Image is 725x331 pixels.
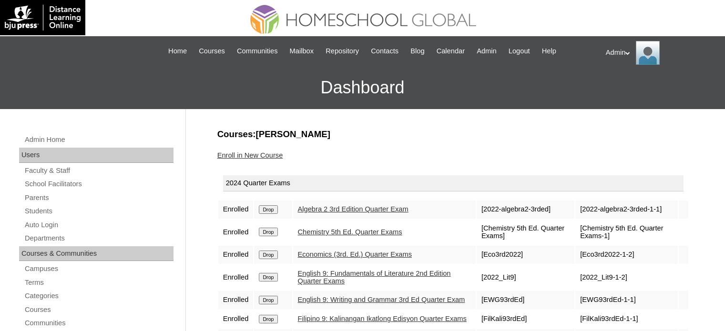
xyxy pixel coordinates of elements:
span: Repository [326,46,359,57]
a: Departments [24,232,174,244]
a: Mailbox [285,46,319,57]
td: [EWG93rdEd-1-1] [575,291,677,309]
a: Enroll in New Course [217,151,283,159]
span: Home [168,46,187,57]
td: Enrolled [218,310,254,328]
td: [Eco3rd2022] [477,246,574,264]
input: Drop [259,251,277,259]
a: Courses [194,46,230,57]
a: School Facilitators [24,178,174,190]
a: Communities [24,317,174,329]
span: Help [542,46,556,57]
td: Enrolled [218,265,254,290]
a: Admin [472,46,501,57]
span: Calendar [437,46,465,57]
input: Drop [259,273,277,281]
span: Contacts [371,46,398,57]
a: Courses [24,304,174,316]
a: Logout [504,46,535,57]
td: [2022-algebra2-3rded-1-1] [575,201,677,219]
a: Students [24,205,174,217]
input: Drop [259,228,277,236]
td: [Chemistry 5th Ed. Quarter Exams-1] [575,220,677,245]
h3: Courses:[PERSON_NAME] [217,128,689,140]
a: Campuses [24,263,174,275]
input: Drop [259,315,277,323]
a: English 9: Fundamentals of Literature 2nd Edition Quarter Exams [298,270,451,285]
span: Mailbox [290,46,314,57]
td: Enrolled [218,220,254,245]
img: Admin Homeschool Global [636,41,660,65]
a: Algebra 2 3rd Edition Quarter Exam [298,205,408,213]
td: [2022-algebra2-3rded] [477,201,574,219]
div: Users [19,148,174,163]
input: Drop [259,296,277,304]
input: Drop [259,205,277,214]
a: Economics (3rd. Ed.) Quarter Exams [298,251,412,258]
div: Courses & Communities [19,246,174,261]
td: [FilKali93rdEd-1-1] [575,310,677,328]
a: Chemistry 5th Ed. Quarter Exams [298,228,402,236]
div: 2024 Quarter Exams [223,175,684,191]
td: [EWG93rdEd] [477,291,574,309]
a: Faculty & Staff [24,165,174,177]
a: Communities [232,46,283,57]
td: [Eco3rd2022-1-2] [575,246,677,264]
span: Blog [410,46,424,57]
td: [2022_Lit9-1-2] [575,265,677,290]
div: Admin [606,41,715,65]
img: logo-white.png [5,5,81,30]
a: English 9: Writing and Grammar 3rd Ed Quarter Exam [298,296,465,303]
a: Repository [321,46,364,57]
a: Contacts [366,46,403,57]
span: Communities [237,46,278,57]
td: [Chemistry 5th Ed. Quarter Exams] [477,220,574,245]
a: Parents [24,192,174,204]
td: Enrolled [218,246,254,264]
span: Logout [509,46,530,57]
td: [FilKali93rdEd] [477,310,574,328]
a: Calendar [432,46,470,57]
a: Auto Login [24,219,174,231]
span: Admin [477,46,497,57]
td: [2022_Lit9] [477,265,574,290]
a: Categories [24,290,174,302]
a: Terms [24,277,174,289]
a: Admin Home [24,134,174,146]
a: Blog [406,46,429,57]
h3: Dashboard [5,66,720,109]
a: Home [163,46,192,57]
span: Courses [199,46,225,57]
td: Enrolled [218,201,254,219]
a: Help [537,46,561,57]
td: Enrolled [218,291,254,309]
a: Filipino 9: Kalinangan Ikatlong Edisyon Quarter Exams [298,315,467,322]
